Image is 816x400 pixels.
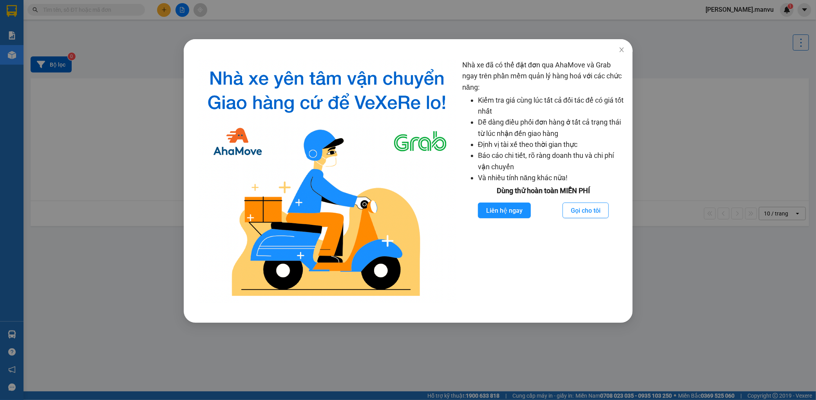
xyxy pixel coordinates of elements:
[462,60,625,303] div: Nhà xe đã có thể đặt đơn qua AhaMove và Grab ngay trên phần mềm quản lý hàng hoá với các chức năng:
[486,206,523,215] span: Liên hệ ngay
[563,203,609,218] button: Gọi cho tôi
[478,139,625,150] li: Định vị tài xế theo thời gian thực
[478,95,625,117] li: Kiểm tra giá cùng lúc tất cả đối tác để có giá tốt nhất
[478,172,625,183] li: Và nhiều tính năng khác nữa!
[610,39,632,61] button: Close
[478,150,625,172] li: Báo cáo chi tiết, rõ ràng doanh thu và chi phí vận chuyển
[571,206,601,215] span: Gọi cho tôi
[462,185,625,196] div: Dùng thử hoàn toàn MIỄN PHÍ
[618,47,624,53] span: close
[478,117,625,139] li: Dễ dàng điều phối đơn hàng ở tất cả trạng thái từ lúc nhận đến giao hàng
[198,60,456,303] img: logo
[478,203,531,218] button: Liên hệ ngay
